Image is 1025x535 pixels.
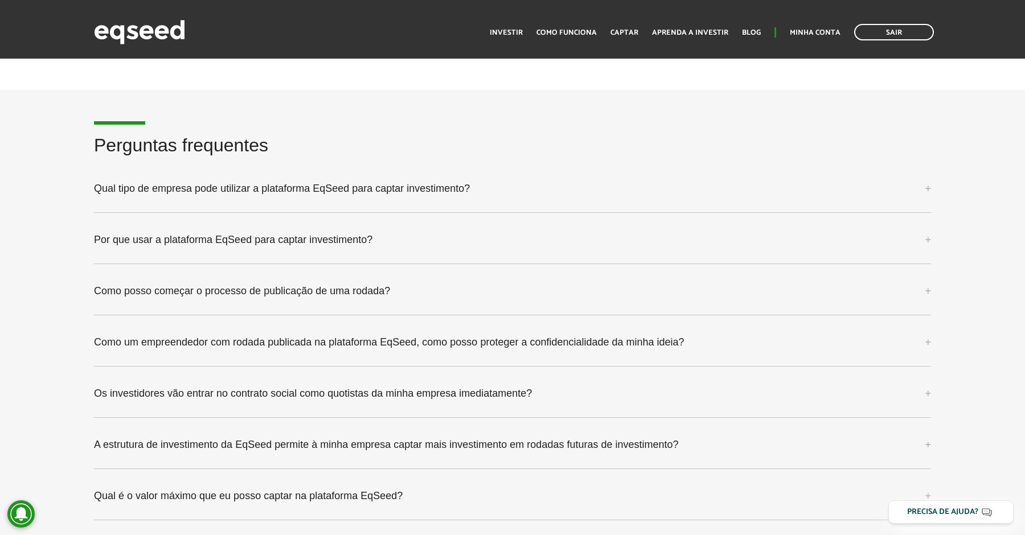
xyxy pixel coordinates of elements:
a: Como funciona [536,29,597,36]
a: Os investidores vão entrar no contrato social como quotistas da minha empresa imediatamente? [94,378,931,409]
a: Aprenda a investir [652,29,728,36]
a: Investir [490,29,523,36]
a: Sair [854,24,934,40]
a: Qual é o valor máximo que eu posso captar na plataforma EqSeed? [94,480,931,511]
a: Captar [610,29,638,36]
a: Qual tipo de empresa pode utilizar a plataforma EqSeed para captar investimento? [94,173,931,204]
h2: Perguntas frequentes [94,135,931,172]
a: A estrutura de investimento da EqSeed permite à minha empresa captar mais investimento em rodadas... [94,429,931,460]
a: Como um empreendedor com rodada publicada na plataforma EqSeed, como posso proteger a confidencia... [94,327,931,357]
a: Por que usar a plataforma EqSeed para captar investimento? [94,224,931,255]
img: EqSeed [94,17,185,47]
a: Minha conta [790,29,840,36]
a: Blog [742,29,761,36]
a: Como posso começar o processo de publicação de uma rodada? [94,275,931,306]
